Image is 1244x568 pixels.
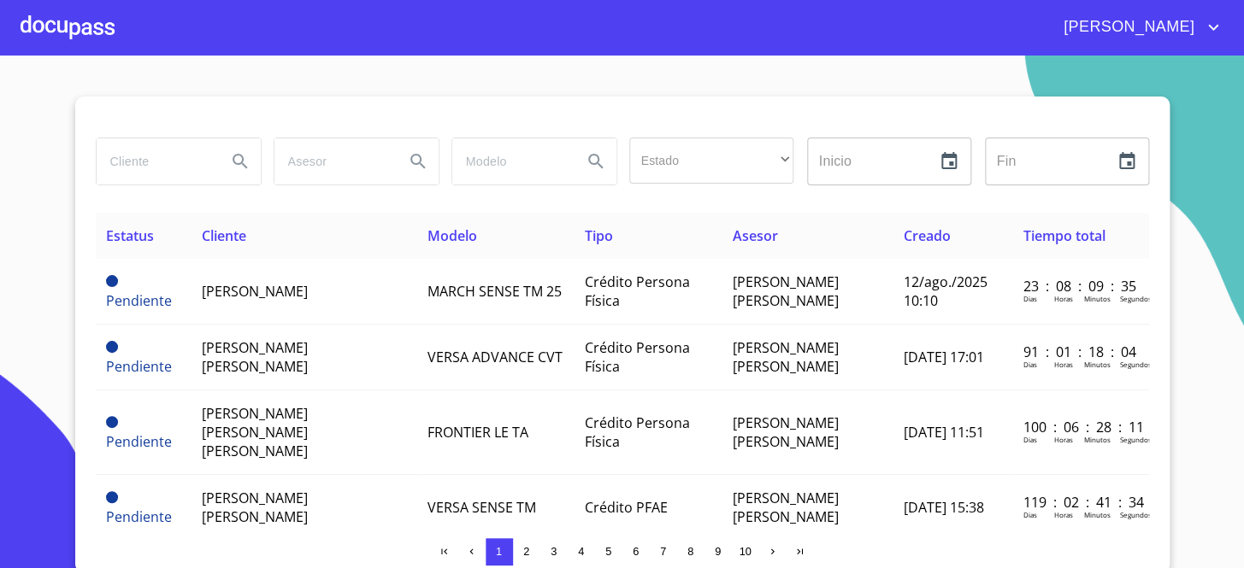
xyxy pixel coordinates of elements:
[660,545,666,558] span: 7
[733,413,839,451] span: [PERSON_NAME] [PERSON_NAME]
[202,338,308,376] span: [PERSON_NAME] [PERSON_NAME]
[904,272,988,310] span: 12/ago./2025 10:10
[513,538,540,565] button: 2
[1053,360,1072,369] p: Horas
[106,341,118,353] span: Pendiente
[1119,294,1151,303] p: Segundos
[585,338,690,376] span: Crédito Persona Física
[904,348,984,366] span: [DATE] 17:01
[1023,360,1036,369] p: Dias
[1083,360,1110,369] p: Minutos
[739,545,751,558] span: 10
[1083,510,1110,519] p: Minutos
[398,141,439,182] button: Search
[106,357,172,376] span: Pendiente
[733,226,778,245] span: Asesor
[1023,418,1138,436] p: 100 : 06 : 28 : 11
[1023,343,1138,361] p: 91 : 01 : 18 : 04
[1023,277,1138,296] p: 23 : 08 : 09 : 35
[585,226,613,245] span: Tipo
[578,545,584,558] span: 4
[1119,360,1151,369] p: Segundos
[106,416,118,428] span: Pendiente
[715,545,721,558] span: 9
[274,138,391,184] input: search
[732,538,759,565] button: 10
[496,545,502,558] span: 1
[106,507,172,526] span: Pendiente
[733,272,839,310] span: [PERSON_NAME] [PERSON_NAME]
[595,538,622,565] button: 5
[1051,14,1223,41] button: account of current user
[1023,493,1138,512] p: 119 : 02 : 41 : 34
[633,545,639,558] span: 6
[106,226,154,245] span: Estatus
[1119,510,1151,519] p: Segundos
[575,141,616,182] button: Search
[427,498,536,517] span: VERSA SENSE TM
[523,545,529,558] span: 2
[106,432,172,451] span: Pendiente
[1083,294,1110,303] p: Minutos
[1083,435,1110,444] p: Minutos
[629,138,793,184] div: ​
[97,138,213,184] input: search
[605,545,611,558] span: 5
[427,226,477,245] span: Modelo
[650,538,677,565] button: 7
[106,275,118,287] span: Pendiente
[486,538,513,565] button: 1
[904,423,984,442] span: [DATE] 11:51
[904,498,984,517] span: [DATE] 15:38
[677,538,705,565] button: 8
[904,226,951,245] span: Creado
[202,489,308,526] span: [PERSON_NAME] [PERSON_NAME]
[1023,226,1105,245] span: Tiempo total
[687,545,693,558] span: 8
[1023,294,1036,303] p: Dias
[1053,435,1072,444] p: Horas
[1051,14,1203,41] span: [PERSON_NAME]
[1053,510,1072,519] p: Horas
[1119,435,1151,444] p: Segundos
[585,272,690,310] span: Crédito Persona Física
[452,138,569,184] input: search
[568,538,595,565] button: 4
[202,404,308,460] span: [PERSON_NAME] [PERSON_NAME] [PERSON_NAME]
[106,491,118,503] span: Pendiente
[202,226,246,245] span: Cliente
[202,282,308,301] span: [PERSON_NAME]
[585,413,690,451] span: Crédito Persona Física
[220,141,261,182] button: Search
[705,538,732,565] button: 9
[106,291,172,310] span: Pendiente
[1053,294,1072,303] p: Horas
[540,538,568,565] button: 3
[427,423,528,442] span: FRONTIER LE TA
[733,489,839,526] span: [PERSON_NAME] [PERSON_NAME]
[427,348,563,366] span: VERSA ADVANCE CVT
[733,338,839,376] span: [PERSON_NAME] [PERSON_NAME]
[1023,510,1036,519] p: Dias
[1023,435,1036,444] p: Dias
[551,545,557,558] span: 3
[622,538,650,565] button: 6
[427,282,562,301] span: MARCH SENSE TM 25
[585,498,668,517] span: Crédito PFAE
